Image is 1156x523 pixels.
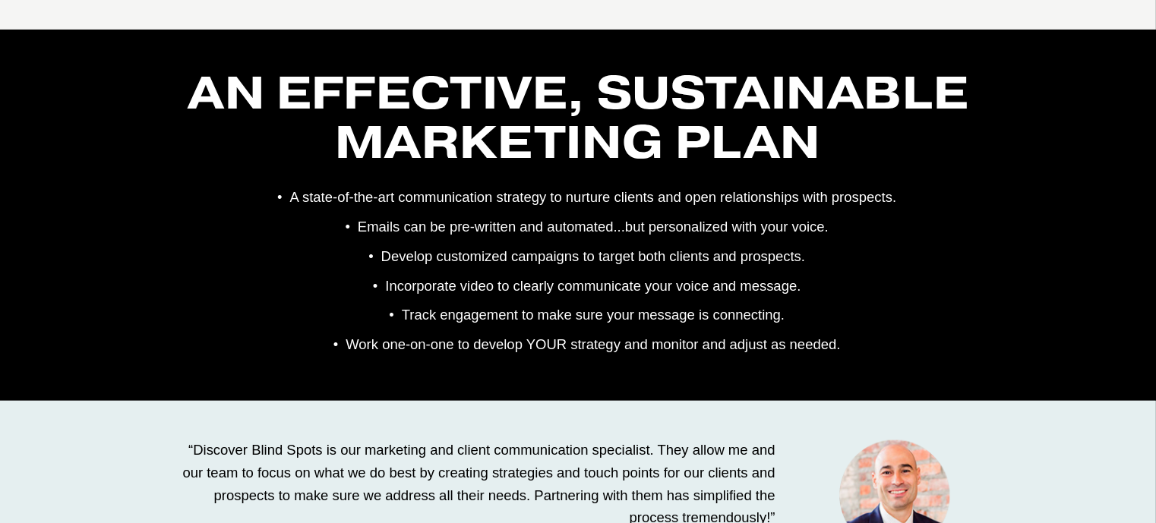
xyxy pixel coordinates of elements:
[65,304,1122,326] p: Track engagement to make sure your message is connecting.
[65,333,1122,356] p: Work one-on-one to develop YOUR strategy and monitor and adjust as needed.
[65,245,1122,268] p: Develop customized campaigns to target both clients and prospects.
[35,68,1122,166] h2: AN EFFECTIVE, SUSTAINABLE MARKETING PLAN
[65,216,1122,238] p: Emails can be pre-written and automated...but personalized with your voice.
[65,275,1122,298] p: Incorporate video to clearly communicate your voice and message.
[65,186,1122,209] p: A state-of-the-art communication strategy to nurture clients and open relationships with prospects.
